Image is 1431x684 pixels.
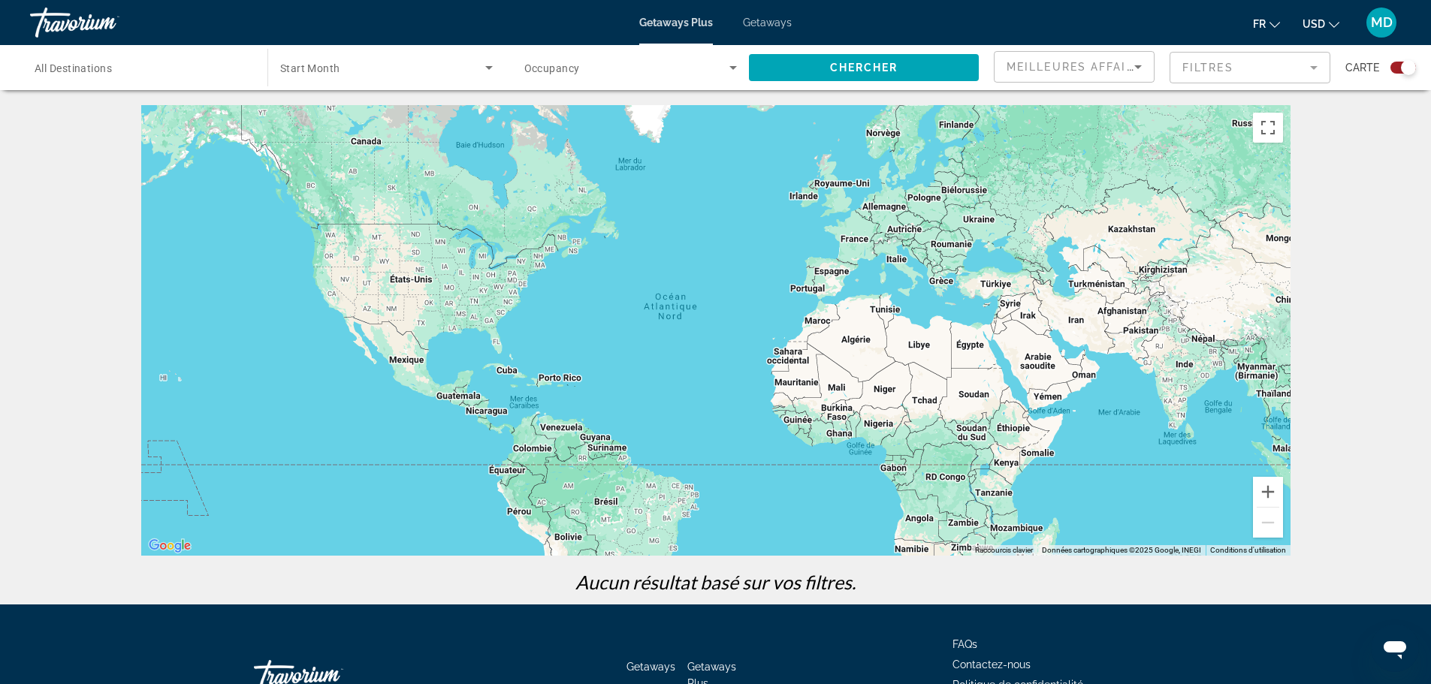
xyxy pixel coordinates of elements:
span: fr [1253,18,1266,30]
span: Start Month [280,62,340,74]
span: Meilleures affaires [1007,61,1151,73]
span: Occupancy [524,62,580,74]
span: Chercher [830,62,898,74]
button: Filter [1170,51,1330,84]
button: Zoom arrière [1253,508,1283,538]
a: FAQs [952,638,977,650]
button: Chercher [749,54,979,81]
img: Google [145,536,195,556]
a: Contactez-nous [952,658,1031,670]
button: Passer en plein écran [1253,113,1283,143]
a: Ouvrir cette zone dans Google Maps (dans une nouvelle fenêtre) [145,536,195,556]
p: Aucun résultat basé sur vos filtres. [134,571,1298,593]
button: Raccourcis clavier [975,545,1033,556]
iframe: Bouton de lancement de la fenêtre de messagerie [1371,624,1419,672]
a: Getaways [626,661,675,673]
button: User Menu [1362,7,1401,38]
mat-select: Sort by [1007,58,1142,76]
span: Données cartographiques ©2025 Google, INEGI [1042,546,1201,554]
button: Zoom avant [1253,477,1283,507]
button: Change language [1253,13,1280,35]
button: Change currency [1303,13,1339,35]
a: Travorium [30,3,180,42]
span: All Destinations [35,62,112,74]
a: Getaways [743,17,792,29]
span: USD [1303,18,1325,30]
a: Conditions d'utilisation (s'ouvre dans un nouvel onglet) [1210,546,1286,554]
a: Getaways Plus [639,17,713,29]
span: Carte [1345,57,1379,78]
span: MD [1371,15,1393,30]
